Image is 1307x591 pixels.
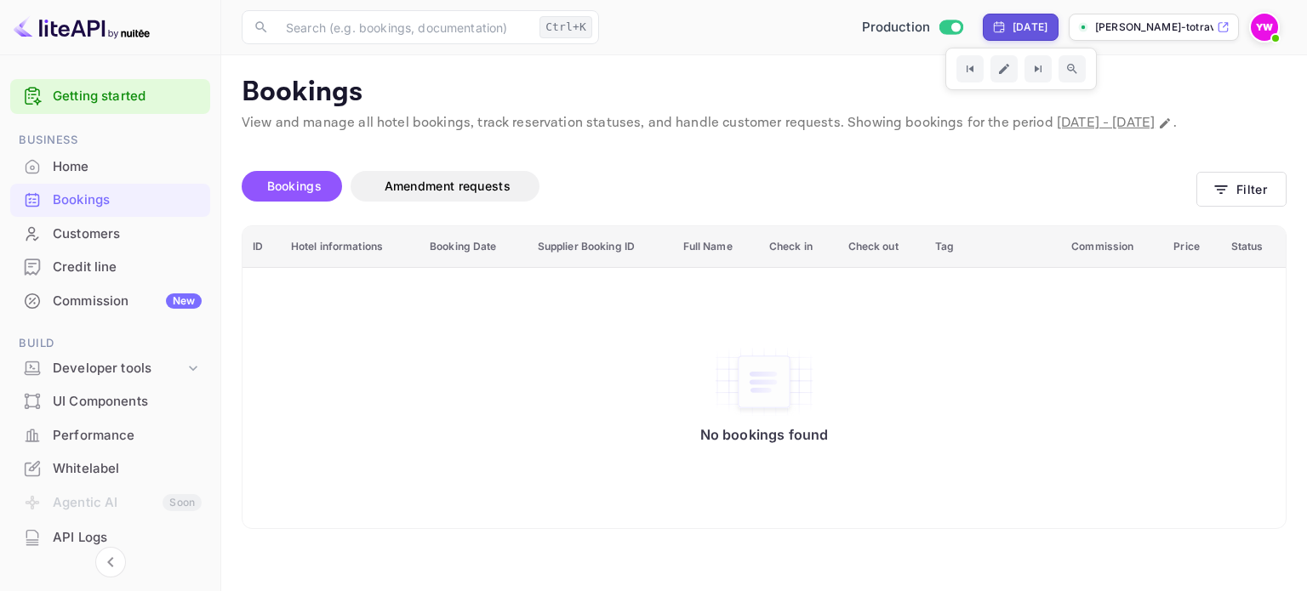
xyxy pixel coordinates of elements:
th: Tag [925,226,1061,268]
p: [PERSON_NAME]-totravel... [1095,20,1213,35]
img: LiteAPI logo [14,14,150,41]
input: Search (e.g. bookings, documentation) [276,10,533,44]
div: Credit line [10,251,210,284]
button: Zoom out time range [1059,55,1086,82]
button: Collapse navigation [95,547,126,577]
a: Credit line [10,251,210,282]
div: Bookings [10,184,210,217]
table: booking table [243,226,1286,528]
div: Getting started [10,79,210,114]
span: [DATE] - [DATE] [1057,114,1155,132]
th: ID [243,226,281,268]
th: Supplier Booking ID [528,226,673,268]
th: Check in [759,226,838,268]
a: Getting started [53,87,202,106]
div: Customers [10,218,210,251]
button: Go to previous time period [956,55,984,82]
p: No bookings found [700,426,829,443]
div: Whitelabel [10,452,210,486]
img: Yahav Winkler [1251,14,1278,41]
p: Bookings [242,76,1287,110]
div: Credit line [53,258,202,277]
a: API Logs [10,521,210,553]
span: Bookings [267,179,322,193]
th: Check out [838,226,926,268]
div: Performance [53,426,202,446]
div: CommissionNew [10,285,210,318]
div: Bookings [53,190,202,210]
div: Home [53,157,202,177]
div: Developer tools [10,354,210,384]
div: Developer tools [53,359,185,378]
div: UI Components [53,392,202,412]
img: No bookings found [713,346,815,418]
span: Amendment requests [385,179,511,193]
th: Booking Date [419,226,528,268]
div: Ctrl+K [539,16,592,38]
div: Whitelabel [53,459,202,479]
th: Full Name [673,226,759,268]
div: Commission [53,292,202,311]
div: Performance [10,419,210,452]
a: UI Components [10,385,210,417]
a: Customers [10,218,210,249]
a: Bookings [10,184,210,215]
div: API Logs [10,521,210,554]
div: Customers [53,224,202,244]
th: Hotel informations [281,226,419,268]
div: account-settings tabs [242,171,1196,202]
a: CommissionNew [10,285,210,316]
span: Build [10,334,210,353]
div: API Logs [53,528,202,548]
th: Status [1221,226,1286,268]
a: Performance [10,419,210,451]
button: Filter [1196,172,1287,207]
button: Go to next time period [1024,55,1052,82]
div: Switch to Sandbox mode [855,18,970,37]
span: Production [862,18,931,37]
a: Home [10,151,210,182]
button: Edit date range [990,55,1018,82]
div: UI Components [10,385,210,418]
span: Business [10,131,210,150]
th: Price [1163,226,1220,268]
p: View and manage all hotel bookings, track reservation statuses, and handle customer requests. Sho... [242,113,1287,134]
div: New [166,293,202,309]
div: Home [10,151,210,184]
th: Commission [1061,226,1163,268]
button: Change date range [1156,115,1173,132]
a: Whitelabel [10,452,210,484]
div: [DATE] [1013,20,1047,35]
